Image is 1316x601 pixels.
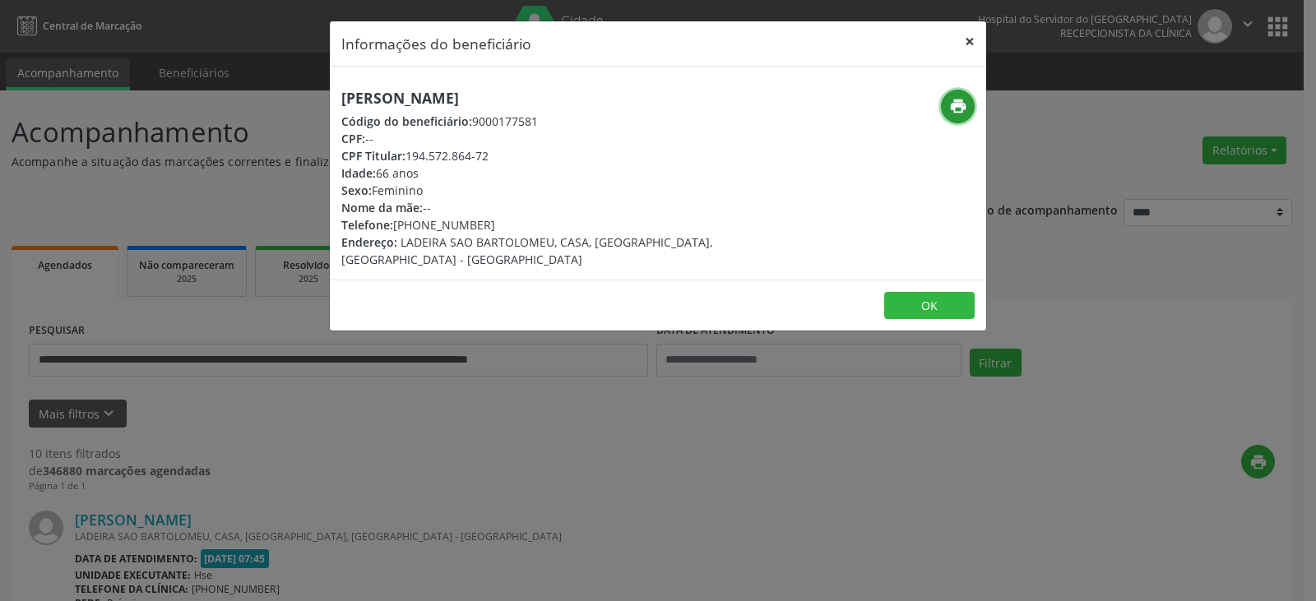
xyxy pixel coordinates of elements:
span: Idade: [341,165,376,181]
span: Nome da mãe: [341,200,423,215]
div: 194.572.864-72 [341,147,756,164]
button: OK [884,292,975,320]
div: Feminino [341,182,756,199]
span: Telefone: [341,217,393,233]
span: CPF Titular: [341,148,405,164]
span: Código do beneficiário: [341,113,472,129]
div: -- [341,130,756,147]
h5: [PERSON_NAME] [341,90,756,107]
span: Sexo: [341,183,372,198]
button: Close [953,21,986,62]
span: Endereço: [341,234,397,250]
h5: Informações do beneficiário [341,33,531,54]
button: print [941,90,975,123]
div: -- [341,199,756,216]
div: 66 anos [341,164,756,182]
div: 9000177581 [341,113,756,130]
i: print [949,97,967,115]
span: CPF: [341,131,365,146]
span: LADEIRA SAO BARTOLOMEU, CASA, [GEOGRAPHIC_DATA], [GEOGRAPHIC_DATA] - [GEOGRAPHIC_DATA] [341,234,712,267]
div: [PHONE_NUMBER] [341,216,756,233]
